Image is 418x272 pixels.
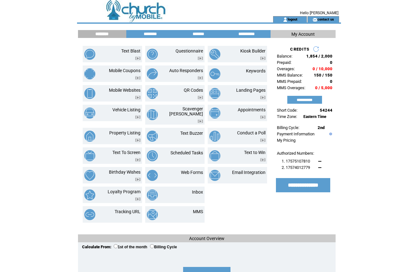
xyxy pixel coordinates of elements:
span: 0 [330,60,332,65]
a: Text To Screen [112,150,140,155]
img: scavenger-hunt.png [147,109,158,120]
span: My Account [291,32,315,37]
a: Landing Pages [236,88,266,93]
a: Scavenger [PERSON_NAME] [169,106,203,116]
img: contact_us_icon.gif [313,17,317,22]
a: Vehicle Listing [112,107,140,112]
span: 0 / 10,000 [313,66,332,71]
img: text-blast.png [84,49,95,60]
img: mms.png [147,209,158,220]
span: Prepaid: [277,60,291,65]
img: video.png [198,76,203,80]
a: QR Codes [184,88,203,93]
a: Keywords [246,68,266,73]
span: Balance: [277,54,292,59]
img: video.png [198,96,203,99]
img: video.png [260,139,266,142]
img: property-listing.png [84,131,95,142]
span: Time Zone: [277,114,297,119]
img: vehicle-listing.png [84,108,95,119]
img: keywords.png [209,68,220,79]
img: video.png [135,178,140,181]
a: Birthday Wishes [109,170,140,175]
span: Account Overview [189,236,224,241]
img: video.png [135,76,140,80]
a: Scheduled Tasks [170,150,203,155]
img: help.gif [328,133,332,135]
img: text-to-win.png [209,150,220,161]
a: Conduct a Poll [237,130,266,135]
img: mobile-coupons.png [84,68,95,79]
span: MMS Overages: [277,85,305,90]
a: MMS [193,209,203,214]
a: My Pricing [277,138,296,143]
img: birthday-wishes.png [84,170,95,181]
label: 1st of the month [114,245,147,249]
img: qr-codes.png [147,88,158,99]
img: account_icon.gif [283,17,288,22]
img: text-to-screen.png [84,150,95,161]
a: Web Forms [181,170,203,175]
a: Payment Information [277,132,314,136]
a: Text Blast [121,48,140,53]
input: Billing Cycle [150,244,154,248]
img: tracking-url.png [84,209,95,220]
img: email-integration.png [209,170,220,181]
span: Short Code: [277,108,297,113]
a: Loyalty Program [108,189,140,194]
a: Tracking URL [115,209,140,214]
a: Questionnaire [176,48,203,53]
span: Hello [PERSON_NAME] [300,11,338,15]
input: 1st of the month [114,244,118,248]
img: conduct-a-poll.png [209,131,220,142]
a: Property Listing [109,130,140,135]
a: logout [288,17,297,21]
img: video.png [260,96,266,99]
a: Kiosk Builder [240,48,266,53]
img: loyalty-program.png [84,189,95,201]
img: appointments.png [209,108,220,119]
img: kiosk-builder.png [209,49,220,60]
span: 54244 [320,108,332,113]
a: Inbox [192,189,203,195]
span: Calculate From: [82,244,111,249]
img: video.png [135,197,140,201]
span: 1,854 / 2,000 [306,54,332,59]
span: Authorized Numbers: [277,151,314,156]
span: Eastern Time [303,114,326,119]
img: video.png [198,57,203,60]
span: 0 / 5,000 [315,85,332,90]
img: video.png [260,158,266,162]
a: Mobile Websites [109,88,140,93]
span: 0 [330,79,332,84]
img: video.png [135,57,140,60]
a: Appointments [238,107,266,112]
a: Mobile Coupons [109,68,140,73]
span: MMS Prepaid: [277,79,302,84]
img: video.png [135,139,140,142]
label: Billing Cycle [150,245,177,249]
a: Text to Win [244,150,266,155]
span: Billing Cycle: [277,125,299,130]
a: Email Integration [232,170,266,175]
span: MMS Balance: [277,73,303,77]
img: video.png [260,57,266,60]
span: 150 / 150 [314,73,332,77]
img: scheduled-tasks.png [147,150,158,161]
img: video.png [135,158,140,162]
img: mobile-websites.png [84,88,95,99]
a: Auto Responders [169,68,203,73]
span: 1. 17575107810 [282,159,310,164]
img: video.png [198,120,203,123]
img: landing-pages.png [209,88,220,99]
img: questionnaire.png [147,49,158,60]
a: Text Buzzer [180,131,203,136]
a: contact us [317,17,334,21]
span: Overages: [277,66,295,71]
span: CREDITS [290,47,309,52]
img: web-forms.png [147,170,158,181]
img: inbox.png [147,189,158,201]
img: text-buzzer.png [147,131,158,142]
img: auto-responders.png [147,68,158,79]
img: video.png [135,115,140,119]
